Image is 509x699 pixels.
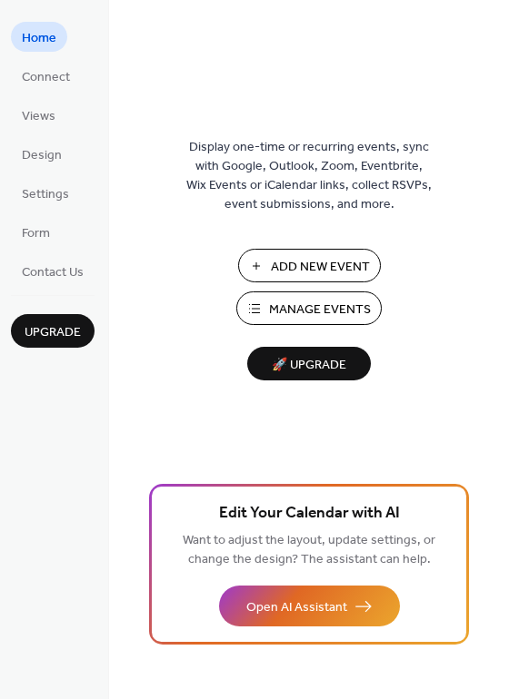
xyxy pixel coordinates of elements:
[22,185,69,204] span: Settings
[22,68,70,87] span: Connect
[247,347,371,380] button: 🚀 Upgrade
[22,29,56,48] span: Home
[22,107,55,126] span: Views
[258,353,360,378] span: 🚀 Upgrade
[11,256,95,286] a: Contact Us
[183,528,435,572] span: Want to adjust the layout, update settings, or change the design? The assistant can help.
[11,22,67,52] a: Home
[11,217,61,247] a: Form
[22,146,62,165] span: Design
[269,300,371,320] span: Manage Events
[22,263,84,282] span: Contact Us
[11,178,80,208] a: Settings
[236,291,382,325] button: Manage Events
[25,323,81,342] span: Upgrade
[219,501,400,527] span: Edit Your Calendar with AI
[238,249,381,282] button: Add New Event
[11,100,66,130] a: Views
[186,138,432,214] span: Display one-time or recurring events, sync with Google, Outlook, Zoom, Eventbrite, Wix Events or ...
[11,314,95,348] button: Upgrade
[219,586,400,626] button: Open AI Assistant
[11,61,81,91] a: Connect
[246,598,347,617] span: Open AI Assistant
[11,139,73,169] a: Design
[271,258,370,277] span: Add New Event
[22,224,50,243] span: Form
